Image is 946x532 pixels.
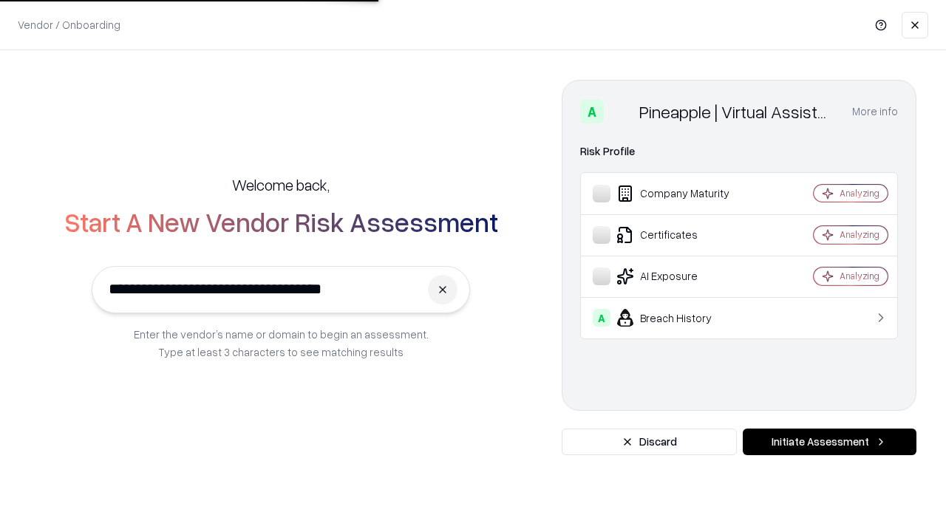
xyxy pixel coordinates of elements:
[18,17,120,33] p: Vendor / Onboarding
[593,185,769,202] div: Company Maturity
[639,100,834,123] div: Pineapple | Virtual Assistant Agency
[840,228,879,241] div: Analyzing
[580,100,604,123] div: A
[232,174,330,195] h5: Welcome back,
[562,429,737,455] button: Discard
[64,207,498,236] h2: Start A New Vendor Risk Assessment
[593,309,610,327] div: A
[593,226,769,244] div: Certificates
[593,267,769,285] div: AI Exposure
[840,270,879,282] div: Analyzing
[743,429,916,455] button: Initiate Assessment
[134,325,429,361] p: Enter the vendor’s name or domain to begin an assessment. Type at least 3 characters to see match...
[610,100,633,123] img: Pineapple | Virtual Assistant Agency
[580,143,898,160] div: Risk Profile
[852,98,898,125] button: More info
[840,187,879,199] div: Analyzing
[593,309,769,327] div: Breach History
